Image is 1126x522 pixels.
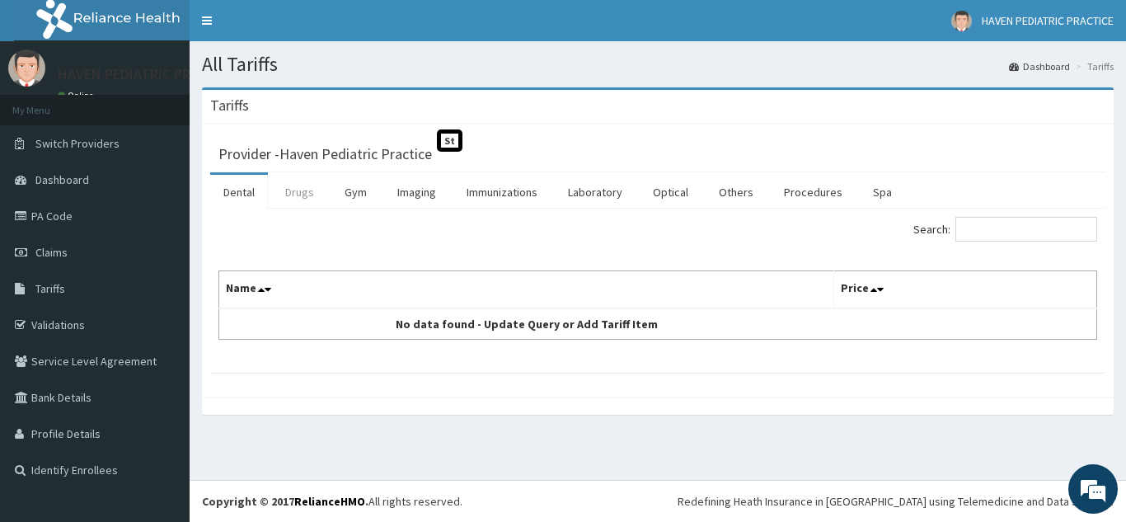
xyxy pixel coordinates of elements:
[640,175,701,209] a: Optical
[210,98,249,113] h3: Tariffs
[1009,59,1070,73] a: Dashboard
[833,271,1097,309] th: Price
[35,245,68,260] span: Claims
[437,129,462,152] span: St
[202,54,1114,75] h1: All Tariffs
[202,494,368,509] strong: Copyright © 2017 .
[58,90,97,101] a: Online
[35,136,120,151] span: Switch Providers
[294,494,365,509] a: RelianceHMO
[219,308,834,340] td: No data found - Update Query or Add Tariff Item
[771,175,856,209] a: Procedures
[955,217,1097,242] input: Search:
[555,175,636,209] a: Laboratory
[272,175,327,209] a: Drugs
[35,281,65,296] span: Tariffs
[913,217,1097,242] label: Search:
[331,175,380,209] a: Gym
[219,271,834,309] th: Name
[190,480,1126,522] footer: All rights reserved.
[58,67,236,82] p: HAVEN PEDIATRIC PRACTICE
[218,147,432,162] h3: Provider - Haven Pediatric Practice
[210,175,268,209] a: Dental
[678,493,1114,510] div: Redefining Heath Insurance in [GEOGRAPHIC_DATA] using Telemedicine and Data Science!
[706,175,767,209] a: Others
[951,11,972,31] img: User Image
[8,49,45,87] img: User Image
[35,172,89,187] span: Dashboard
[453,175,551,209] a: Immunizations
[982,13,1114,28] span: HAVEN PEDIATRIC PRACTICE
[860,175,905,209] a: Spa
[1072,59,1114,73] li: Tariffs
[384,175,449,209] a: Imaging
